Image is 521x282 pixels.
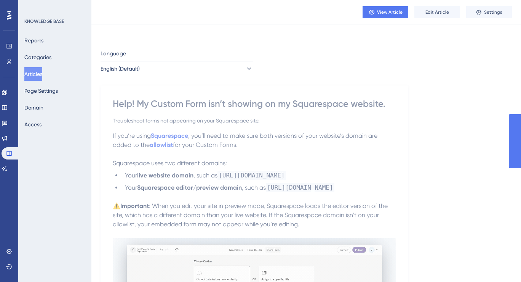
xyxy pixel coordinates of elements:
[193,172,217,179] span: , such as
[24,34,43,47] button: Reports
[113,160,227,167] span: Squarespace uses two different domains:
[377,9,403,15] span: View Article
[466,6,512,18] button: Settings
[484,9,502,15] span: Settings
[113,132,151,139] span: If you’re using
[217,171,286,180] span: [URL][DOMAIN_NAME]
[125,172,137,179] span: Your
[137,184,242,191] strong: Squarespace editor/preview domain
[113,98,396,110] div: Help! My Custom Form isn’t showing on my Squarespace website.
[113,132,379,148] span: , you’ll need to make sure both versions of your website’s domain are added to the
[113,202,389,228] span: : When you edit your site in preview mode, Squarespace loads the editor version of the site, whic...
[151,132,188,139] a: Squarespace
[101,61,253,76] button: English (Default)
[125,184,137,191] span: Your
[113,116,396,125] div: Troubleshoot forms not appearing on your Squarespace site.
[24,84,58,98] button: Page Settings
[101,64,140,73] span: English (Default)
[24,50,51,64] button: Categories
[113,202,120,209] span: ⚠️
[242,184,266,191] span: , such as
[24,18,64,24] div: KNOWLEDGE BASE
[173,141,238,148] span: for your Custom Forms.
[363,6,408,18] button: View Article
[137,172,193,179] strong: live website domain
[266,183,334,192] span: [URL][DOMAIN_NAME]
[24,101,43,114] button: Domain
[120,202,149,209] strong: Important
[425,9,449,15] span: Edit Article
[101,49,126,58] span: Language
[489,252,512,275] iframe: UserGuiding AI Assistant Launcher
[24,118,42,131] button: Access
[414,6,460,18] button: Edit Article
[150,141,173,148] a: allowlist
[24,67,42,81] button: Articles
